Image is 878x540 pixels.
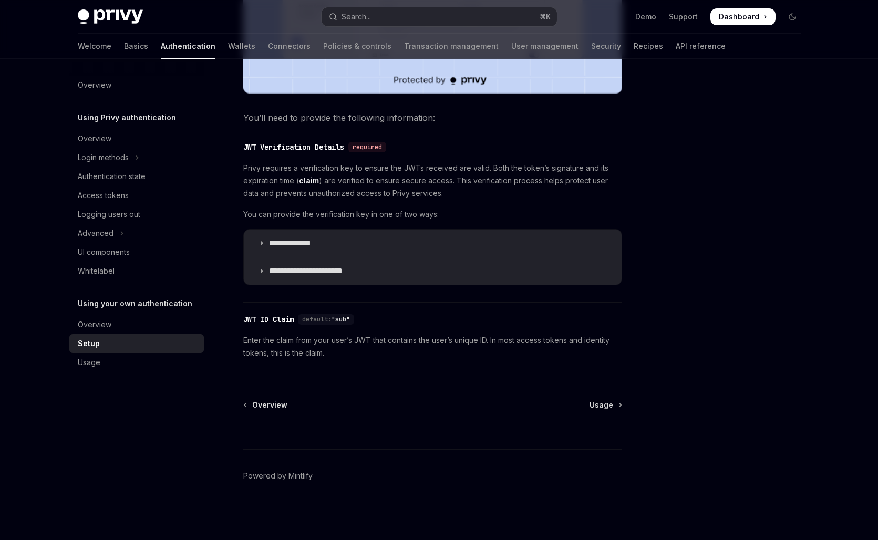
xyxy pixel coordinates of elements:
[69,167,204,186] a: Authentication state
[323,34,391,59] a: Policies & controls
[78,170,146,183] div: Authentication state
[590,400,613,410] span: Usage
[69,186,204,205] a: Access tokens
[78,227,113,240] div: Advanced
[78,246,130,258] div: UI components
[784,8,801,25] button: Toggle dark mode
[243,334,622,359] span: Enter the claim from your user’s JWT that contains the user’s unique ID. In most access tokens an...
[69,334,204,353] a: Setup
[69,148,204,167] button: Toggle Login methods section
[78,111,176,124] h5: Using Privy authentication
[78,79,111,91] div: Overview
[252,400,287,410] span: Overview
[69,353,204,372] a: Usage
[590,400,621,410] a: Usage
[243,471,313,481] a: Powered by Mintlify
[332,315,350,324] span: "sub"
[669,12,698,22] a: Support
[511,34,579,59] a: User management
[348,142,386,152] div: required
[243,314,294,325] div: JWT ID Claim
[78,208,140,221] div: Logging users out
[268,34,311,59] a: Connectors
[244,400,287,410] a: Overview
[69,243,204,262] a: UI components
[243,162,622,200] span: Privy requires a verification key to ensure the JWTs received are valid. Both the token’s signatu...
[78,151,129,164] div: Login methods
[69,205,204,224] a: Logging users out
[78,34,111,59] a: Welcome
[78,337,100,350] div: Setup
[69,129,204,148] a: Overview
[243,142,344,152] div: JWT Verification Details
[243,110,622,125] span: You’ll need to provide the following information:
[634,34,663,59] a: Recipes
[78,189,129,202] div: Access tokens
[78,356,100,369] div: Usage
[78,132,111,145] div: Overview
[69,76,204,95] a: Overview
[322,7,557,26] button: Open search
[342,11,371,23] div: Search...
[540,13,551,21] span: ⌘ K
[69,262,204,281] a: Whitelabel
[302,315,332,324] span: default:
[78,318,111,331] div: Overview
[228,34,255,59] a: Wallets
[719,12,759,22] span: Dashboard
[78,9,143,24] img: dark logo
[404,34,499,59] a: Transaction management
[69,315,204,334] a: Overview
[710,8,776,25] a: Dashboard
[161,34,215,59] a: Authentication
[69,224,204,243] button: Toggle Advanced section
[78,297,192,310] h5: Using your own authentication
[243,208,622,221] span: You can provide the verification key in one of two ways:
[78,265,115,277] div: Whitelabel
[676,34,726,59] a: API reference
[635,12,656,22] a: Demo
[124,34,148,59] a: Basics
[299,176,319,185] a: claim
[591,34,621,59] a: Security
